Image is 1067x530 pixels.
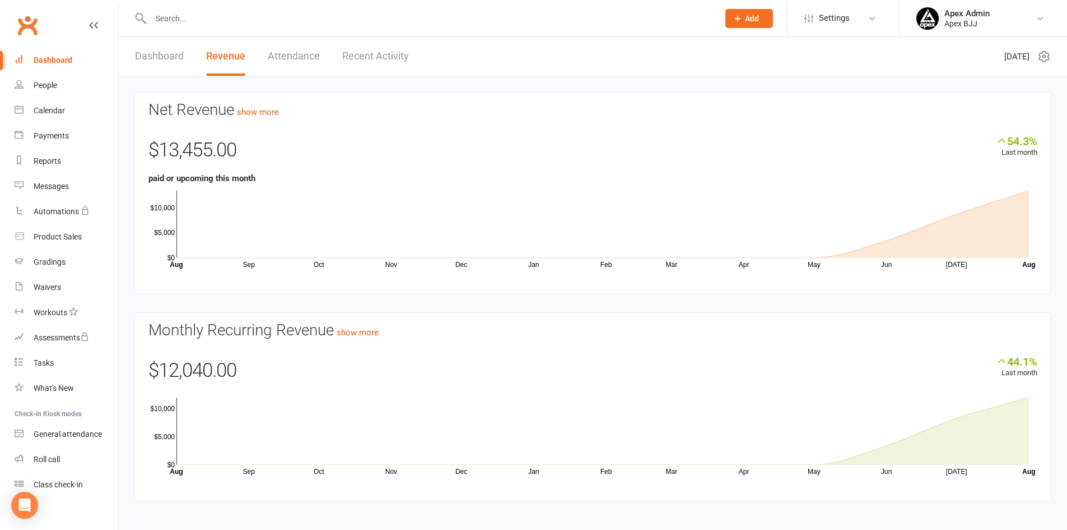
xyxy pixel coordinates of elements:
[34,480,83,489] div: Class check-in
[15,149,118,174] a: Reports
[15,123,118,149] a: Payments
[11,492,38,519] div: Open Intercom Messenger
[34,207,79,216] div: Automations
[34,455,60,464] div: Roll call
[15,174,118,199] a: Messages
[147,11,711,26] input: Search...
[996,135,1037,147] div: 54.3%
[268,37,320,76] a: Attendance
[15,73,118,98] a: People
[15,422,118,447] a: General attendance kiosk mode
[1004,50,1029,63] span: [DATE]
[15,275,118,300] a: Waivers
[148,322,1037,339] h3: Monthly Recurring Revenue
[148,355,1037,392] div: $12,040.00
[15,351,118,376] a: Tasks
[34,131,69,140] div: Payments
[944,8,990,19] div: Apex Admin
[34,308,67,317] div: Workouts
[34,283,61,292] div: Waivers
[996,355,1037,379] div: Last month
[996,135,1037,159] div: Last month
[15,224,118,250] a: Product Sales
[34,156,61,165] div: Reports
[34,384,74,393] div: What's New
[148,102,1037,119] h3: Net Revenue
[34,81,57,90] div: People
[944,19,990,29] div: Apex BJJ
[34,257,66,266] div: Gradings
[745,14,759,23] span: Add
[237,107,279,117] a: show more
[34,430,102,439] div: General attendance
[13,11,41,39] a: Clubworx
[819,6,850,31] span: Settings
[135,37,184,76] a: Dashboard
[15,98,118,123] a: Calendar
[148,173,255,183] strong: paid or upcoming this month
[15,472,118,497] a: Class kiosk mode
[916,7,939,30] img: thumb_image1745496852.png
[996,355,1037,367] div: 44.1%
[342,37,409,76] a: Recent Activity
[148,135,1037,172] div: $13,455.00
[15,250,118,275] a: Gradings
[15,199,118,224] a: Automations
[34,358,54,367] div: Tasks
[34,182,69,191] div: Messages
[206,37,245,76] a: Revenue
[34,106,65,115] div: Calendar
[34,56,72,64] div: Dashboard
[15,325,118,351] a: Assessments
[15,48,118,73] a: Dashboard
[15,300,118,325] a: Workouts
[34,232,82,241] div: Product Sales
[337,328,379,338] a: show more
[15,447,118,472] a: Roll call
[34,333,89,342] div: Assessments
[725,9,773,28] button: Add
[15,376,118,401] a: What's New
